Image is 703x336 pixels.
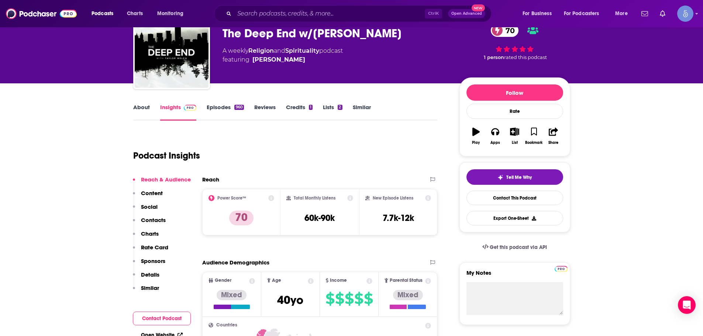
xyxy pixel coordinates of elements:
span: Income [330,278,347,283]
a: About [133,104,150,121]
a: Charts [122,8,147,20]
a: Credits1 [286,104,313,121]
button: Play [466,123,486,149]
div: Play [472,141,480,145]
p: Contacts [141,217,166,224]
button: Charts [133,230,159,244]
div: List [512,141,518,145]
span: $ [345,293,354,305]
button: Contact Podcast [133,312,191,325]
div: Search podcasts, credits, & more... [221,5,499,22]
span: Open Advanced [451,12,482,15]
h2: New Episode Listens [373,195,413,201]
p: Reach & Audience [141,176,191,183]
h2: Audience Demographics [202,259,269,266]
button: tell me why sparkleTell Me Why [466,169,563,185]
a: The Deep End w/Taylor Welch [135,14,209,88]
button: Similar [133,284,159,298]
span: Countries [216,323,237,328]
span: and [274,47,285,54]
span: Get this podcast via API [490,244,547,250]
label: My Notes [466,269,563,282]
span: $ [354,293,363,305]
span: 70 [498,24,518,37]
button: open menu [86,8,123,20]
p: Content [141,190,163,197]
span: featuring [223,55,343,64]
p: Charts [141,230,159,237]
div: Rate [466,104,563,119]
span: Tell Me Why [506,174,532,180]
h1: Podcast Insights [133,150,200,161]
p: Rate Card [141,244,168,251]
span: Gender [215,278,231,283]
span: New [472,4,485,11]
button: Export One-Sheet [466,211,563,225]
button: Sponsors [133,257,165,271]
h2: Total Monthly Listens [294,195,335,201]
span: Logged in as Spiral5-G1 [677,6,693,22]
p: Details [141,271,159,278]
div: Apps [490,141,500,145]
div: 960 [234,105,244,110]
div: 1 [309,105,313,110]
input: Search podcasts, credits, & more... [234,8,425,20]
a: Lists2 [323,104,342,121]
button: Follow [466,84,563,101]
span: Age [272,278,281,283]
div: Share [548,141,558,145]
span: For Business [523,8,552,19]
button: Rate Card [133,244,168,257]
button: open menu [152,8,193,20]
span: Monitoring [157,8,183,19]
button: Details [133,271,159,285]
button: open menu [610,8,637,20]
button: Open AdvancedNew [448,9,485,18]
img: User Profile [677,6,693,22]
button: Share [544,123,563,149]
div: 2 [338,105,342,110]
a: Spirituality [285,47,319,54]
a: InsightsPodchaser Pro [160,104,197,121]
a: Reviews [254,104,276,121]
div: Mixed [217,290,247,300]
button: open menu [559,8,610,20]
div: A weekly podcast [223,46,343,64]
div: 70 1 personrated this podcast [459,19,570,65]
span: Podcasts [92,8,113,19]
p: Sponsors [141,257,165,264]
a: Contact This Podcast [466,191,563,205]
a: Religion [248,47,274,54]
span: Parental Status [390,278,423,283]
h2: Reach [202,176,219,183]
span: 40 yo [277,293,303,307]
div: Open Intercom Messenger [678,296,696,314]
span: $ [335,293,344,305]
p: Similar [141,284,159,291]
p: Social [141,203,158,210]
span: Ctrl K [425,9,442,18]
span: 1 person [484,55,504,60]
span: rated this podcast [504,55,547,60]
a: Episodes960 [207,104,244,121]
img: Podchaser Pro [555,266,568,272]
h3: 60k-90k [304,212,335,224]
button: Apps [486,123,505,149]
img: tell me why sparkle [497,174,503,180]
button: Bookmark [524,123,544,149]
div: Bookmark [525,141,542,145]
button: Content [133,190,163,203]
button: open menu [517,8,561,20]
span: $ [325,293,334,305]
a: Similar [353,104,371,121]
img: Podchaser - Follow, Share and Rate Podcasts [6,7,77,21]
a: Show notifications dropdown [638,7,651,20]
div: Mixed [393,290,423,300]
button: List [505,123,524,149]
button: Reach & Audience [133,176,191,190]
img: Podchaser Pro [184,105,197,111]
h2: Power Score™ [217,195,246,201]
a: Taylor Welch [252,55,305,64]
span: For Podcasters [564,8,599,19]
